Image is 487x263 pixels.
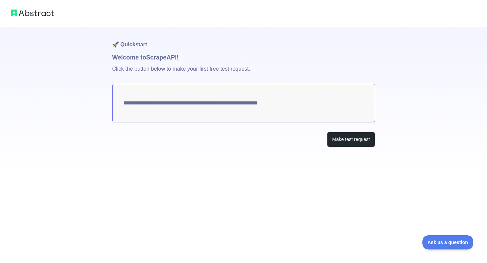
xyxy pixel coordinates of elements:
img: Abstract logo [11,8,54,18]
button: Make test request [327,132,375,147]
iframe: Toggle Customer Support [422,235,473,249]
h1: 🚀 Quickstart [112,27,375,53]
h1: Welcome to Scrape API! [112,53,375,62]
p: Click the button below to make your first free test request. [112,62,375,84]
